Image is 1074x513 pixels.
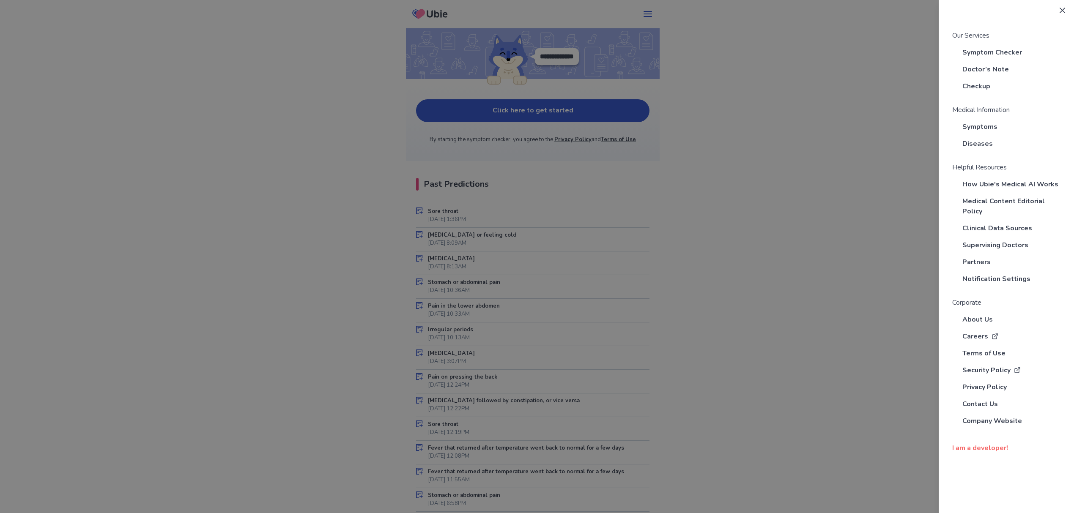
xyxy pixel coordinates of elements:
a: Medical Content Editorial Policy [962,196,1064,216]
p: Corporate [952,297,1064,308]
a: Symptoms [962,122,997,132]
a: Checkup [962,81,990,91]
a: Contact Us [962,399,998,409]
button: Close [1055,3,1069,17]
a: Supervising Doctors [962,240,1028,250]
span: Security Policy [962,365,1011,375]
a: Security Policy [962,365,1021,375]
p: Helpful Resources [952,162,1064,172]
a: Careers [962,331,998,341]
a: Terms of Use [962,348,1006,358]
div: I am a developer! [952,443,1064,453]
a: Partners [962,257,991,267]
a: Company Website [962,416,1022,426]
a: About Us [962,314,993,325]
p: Medical Information [952,105,1064,115]
a: Clinical Data Sources [962,223,1032,233]
a: Doctor’s Note [962,64,1009,74]
a: Privacy Policy [962,382,1007,392]
span: Careers [962,331,988,341]
p: Our Services [952,30,1064,41]
a: How Ubie's Medical AI Works [962,179,1058,189]
a: Notification Settings [962,274,1030,284]
a: Symptom Checker [962,47,1022,57]
a: Diseases [962,139,993,149]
